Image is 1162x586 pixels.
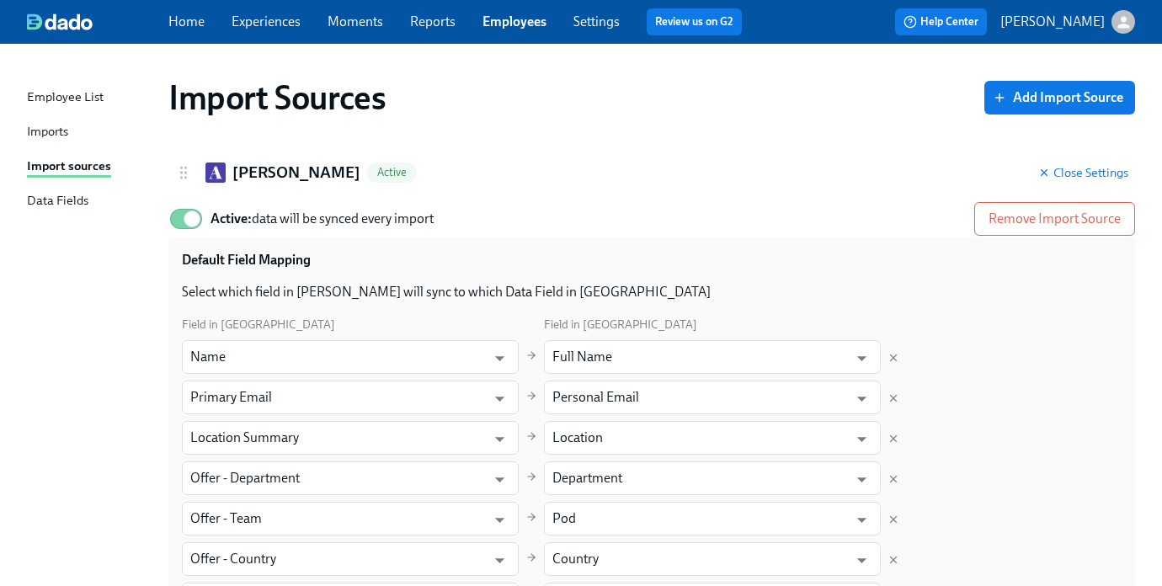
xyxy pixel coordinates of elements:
[544,317,697,332] span: Field in [GEOGRAPHIC_DATA]
[887,392,899,404] button: Delete mapping
[27,88,155,109] a: Employee List
[974,202,1135,236] button: Remove Import Source
[328,13,383,29] a: Moments
[211,210,434,226] span: data will be synced every import
[487,426,513,452] button: Open
[27,191,88,212] div: Data Fields
[1038,164,1128,181] button: Close Settings
[27,157,111,178] div: Import sources
[849,426,875,452] button: Open
[996,89,1123,106] span: Add Import Source
[27,122,68,143] div: Imports
[182,283,1122,301] p: Select which field in [PERSON_NAME] will sync to which Data Field in [GEOGRAPHIC_DATA]
[487,386,513,412] button: Open
[1000,10,1135,34] button: [PERSON_NAME]
[573,13,620,29] a: Settings
[410,13,456,29] a: Reports
[232,13,301,29] a: Experiences
[849,507,875,533] button: Open
[27,191,155,212] a: Data Fields
[849,547,875,573] button: Open
[211,210,252,226] strong: Active:
[487,345,513,371] button: Open
[887,433,899,445] button: Delete mapping
[168,13,205,29] a: Home
[895,8,987,35] button: Help Center
[984,81,1135,115] button: Add Import Source
[168,152,1135,194] div: Ashby[PERSON_NAME]ActiveClose Settings
[887,554,899,566] button: Delete mapping
[903,13,978,30] span: Help Center
[849,466,875,493] button: Open
[849,386,875,412] button: Open
[232,162,360,184] h2: [PERSON_NAME]
[887,514,899,525] button: Delete mapping
[27,157,155,178] a: Import sources
[887,473,899,485] button: Delete mapping
[27,122,155,143] a: Imports
[367,166,417,178] span: Active
[205,162,226,183] img: Ashby
[647,8,742,35] button: Review us on G2
[27,13,168,30] a: dado
[482,13,546,29] a: Employees
[655,13,733,30] a: Review us on G2
[487,547,513,573] button: Open
[989,210,1121,227] span: Remove Import Source
[27,88,104,109] div: Employee List
[182,251,311,269] h3: Default Field Mapping
[168,77,386,118] h1: Import Sources
[487,507,513,533] button: Open
[887,352,899,364] button: Delete mapping
[182,317,335,332] span: Field in [GEOGRAPHIC_DATA]
[487,466,513,493] button: Open
[849,345,875,371] button: Open
[1000,13,1105,31] p: [PERSON_NAME]
[27,13,93,30] img: dado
